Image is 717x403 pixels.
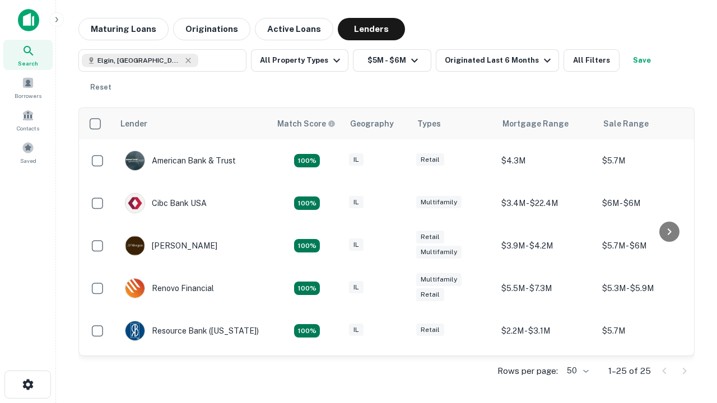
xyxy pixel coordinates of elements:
p: 1–25 of 25 [608,364,651,378]
button: Reset [83,76,119,99]
button: All Property Types [251,49,348,72]
img: capitalize-icon.png [18,9,39,31]
td: $6M - $6M [597,182,697,224]
th: Mortgage Range [496,108,597,139]
img: picture [125,279,145,298]
img: picture [125,321,145,340]
div: Retail [416,153,444,166]
td: $3.4M - $22.4M [496,182,597,224]
div: Matching Properties: 4, hasApolloMatch: undefined [294,282,320,295]
a: Borrowers [3,72,53,102]
div: IL [349,281,364,294]
a: Search [3,40,53,70]
div: Sale Range [603,117,649,130]
td: $5.7M [597,310,697,352]
div: Matching Properties: 4, hasApolloMatch: undefined [294,196,320,210]
span: Search [18,59,38,68]
div: Mortgage Range [502,117,569,130]
td: $4.3M [496,139,597,182]
button: Originations [173,18,250,40]
td: $5.3M - $5.9M [597,267,697,310]
td: $3.9M - $4.2M [496,224,597,267]
div: [PERSON_NAME] [125,236,217,256]
a: Contacts [3,105,53,135]
div: Matching Properties: 7, hasApolloMatch: undefined [294,154,320,167]
th: Types [411,108,496,139]
div: IL [349,324,364,336]
div: Multifamily [416,273,462,286]
div: American Bank & Trust [125,151,236,171]
div: IL [349,196,364,209]
div: Retail [416,324,444,336]
div: Capitalize uses an advanced AI algorithm to match your search with the best lender. The match sco... [277,118,336,130]
th: Capitalize uses an advanced AI algorithm to match your search with the best lender. The match sco... [271,108,343,139]
button: Maturing Loans [78,18,169,40]
div: Retail [416,231,444,243]
div: Resource Bank ([US_STATE]) [125,321,259,341]
div: Multifamily [416,246,462,259]
button: Originated Last 6 Months [436,49,559,72]
button: Save your search to get updates of matches that match your search criteria. [624,49,660,72]
button: $5M - $6M [353,49,431,72]
img: picture [125,151,145,170]
div: IL [349,238,364,251]
div: IL [349,153,364,166]
div: Retail [416,288,444,301]
div: Cibc Bank USA [125,193,207,213]
button: Lenders [338,18,405,40]
div: Renovo Financial [125,278,214,298]
div: 50 [562,363,590,379]
h6: Match Score [277,118,333,130]
a: Saved [3,137,53,167]
img: picture [125,194,145,213]
span: Contacts [17,124,39,133]
div: Originated Last 6 Months [445,54,554,67]
button: All Filters [564,49,620,72]
div: Multifamily [416,196,462,209]
th: Sale Range [597,108,697,139]
td: $2.2M - $3.1M [496,310,597,352]
span: Saved [20,156,36,165]
iframe: Chat Widget [661,278,717,331]
div: Matching Properties: 4, hasApolloMatch: undefined [294,324,320,338]
td: $5.5M - $7.3M [496,267,597,310]
p: Rows per page: [497,364,558,378]
span: Borrowers [15,91,41,100]
div: Matching Properties: 4, hasApolloMatch: undefined [294,239,320,252]
div: Lender [120,117,147,130]
td: $4M [496,352,597,395]
td: $5.7M - $6M [597,224,697,267]
span: Elgin, [GEOGRAPHIC_DATA], [GEOGRAPHIC_DATA] [97,55,181,65]
button: Active Loans [255,18,333,40]
div: Types [417,117,441,130]
td: $5.7M [597,139,697,182]
img: picture [125,236,145,255]
th: Lender [114,108,271,139]
th: Geography [343,108,411,139]
div: Geography [350,117,394,130]
td: $5.6M [597,352,697,395]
